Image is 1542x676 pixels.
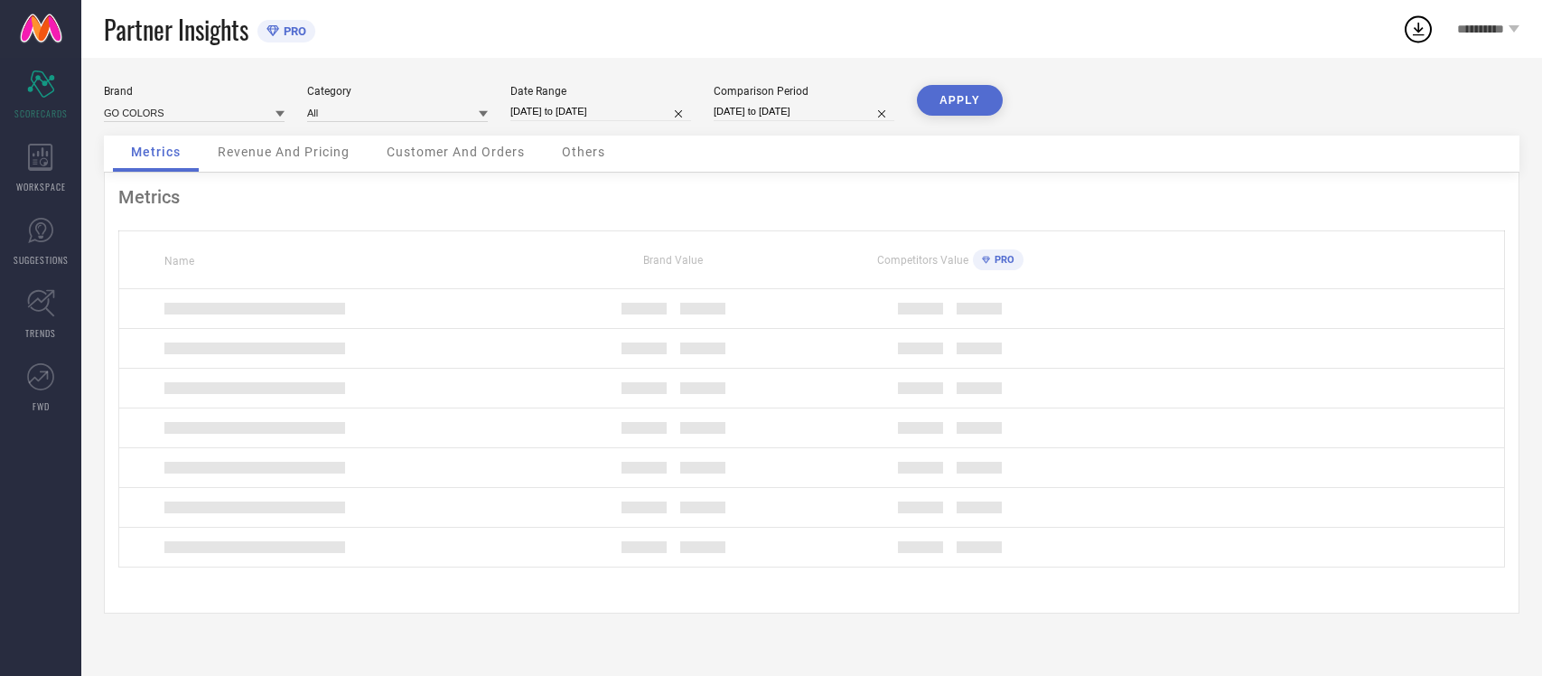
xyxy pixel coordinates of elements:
[118,186,1505,208] div: Metrics
[1402,13,1435,45] div: Open download list
[714,102,894,121] input: Select comparison period
[104,11,248,48] span: Partner Insights
[510,85,691,98] div: Date Range
[164,255,194,268] span: Name
[387,145,525,159] span: Customer And Orders
[33,399,50,413] span: FWD
[25,326,56,340] span: TRENDS
[131,145,181,159] span: Metrics
[643,254,703,267] span: Brand Value
[218,145,350,159] span: Revenue And Pricing
[307,85,488,98] div: Category
[714,85,894,98] div: Comparison Period
[16,180,66,193] span: WORKSPACE
[14,253,69,267] span: SUGGESTIONS
[279,24,306,38] span: PRO
[917,85,1003,116] button: APPLY
[562,145,605,159] span: Others
[510,102,691,121] input: Select date range
[990,254,1014,266] span: PRO
[877,254,968,267] span: Competitors Value
[14,107,68,120] span: SCORECARDS
[104,85,285,98] div: Brand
